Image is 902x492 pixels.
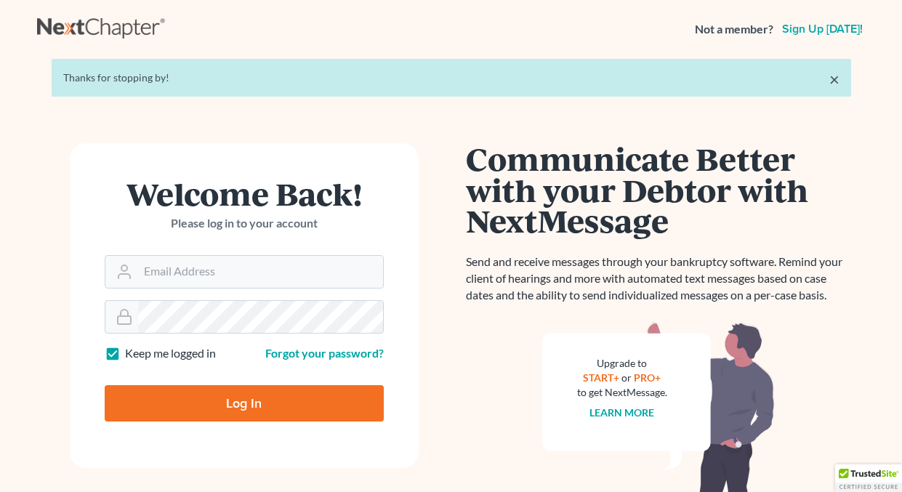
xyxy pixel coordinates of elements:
a: PRO+ [634,371,661,384]
a: × [829,70,839,88]
h1: Communicate Better with your Debtor with NextMessage [466,143,851,236]
div: to get NextMessage. [577,385,667,400]
div: TrustedSite Certified [835,464,902,492]
h1: Welcome Back! [105,178,384,209]
label: Keep me logged in [125,345,216,362]
p: Send and receive messages through your bankruptcy software. Remind your client of hearings and mo... [466,254,851,304]
div: Thanks for stopping by! [63,70,839,85]
a: Learn more [589,406,654,419]
a: Forgot your password? [265,346,384,360]
p: Please log in to your account [105,215,384,232]
div: Upgrade to [577,356,667,371]
strong: Not a member? [695,21,773,38]
a: Sign up [DATE]! [779,23,866,35]
input: Log In [105,385,384,422]
a: START+ [583,371,619,384]
span: or [621,371,632,384]
input: Email Address [138,256,383,288]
